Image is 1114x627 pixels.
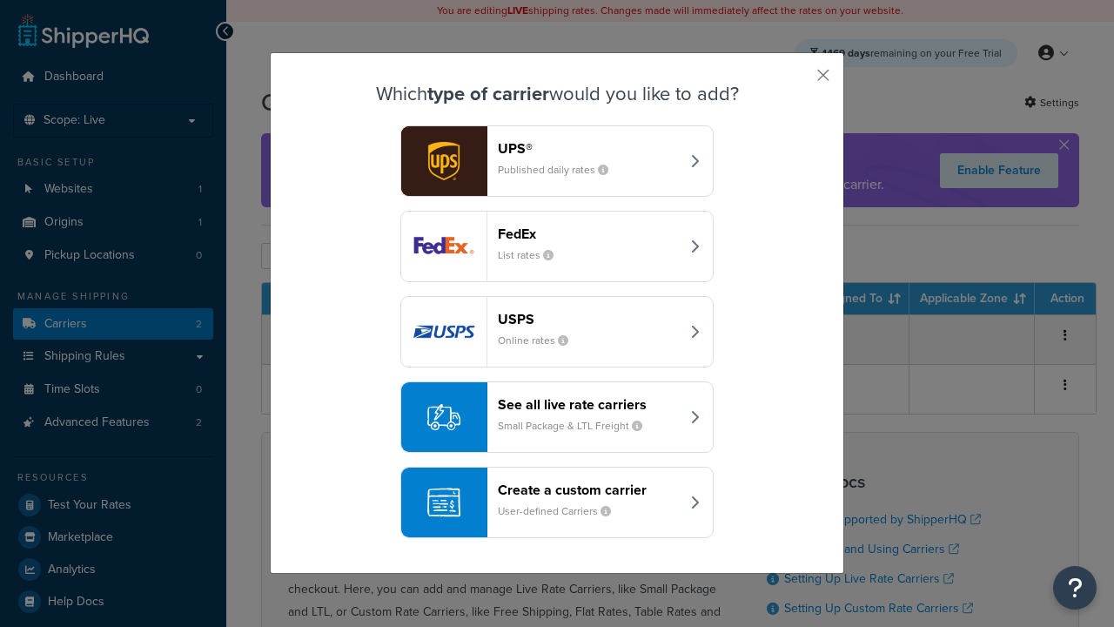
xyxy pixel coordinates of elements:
header: UPS® [498,140,680,157]
small: User-defined Carriers [498,503,625,519]
img: icon-carrier-liverate-becf4550.svg [427,401,460,434]
img: icon-carrier-custom-c93b8a24.svg [427,486,460,519]
small: List rates [498,247,567,263]
img: ups logo [401,126,487,196]
button: Open Resource Center [1053,566,1097,610]
button: See all live rate carriersSmall Package & LTL Freight [400,381,714,453]
h3: Which would you like to add? [314,84,800,104]
header: USPS [498,311,680,327]
small: Small Package & LTL Freight [498,418,656,434]
strong: type of carrier [427,79,549,108]
img: fedEx logo [401,212,487,281]
button: fedEx logoFedExList rates [400,211,714,282]
header: See all live rate carriers [498,396,680,413]
button: ups logoUPS®Published daily rates [400,125,714,197]
button: usps logoUSPSOnline rates [400,296,714,367]
header: FedEx [498,226,680,242]
small: Online rates [498,333,582,348]
header: Create a custom carrier [498,482,680,498]
img: usps logo [401,297,487,367]
button: Create a custom carrierUser-defined Carriers [400,467,714,538]
small: Published daily rates [498,162,622,178]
